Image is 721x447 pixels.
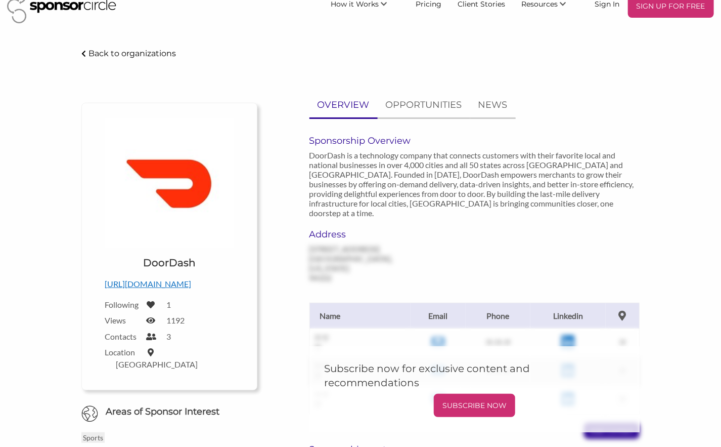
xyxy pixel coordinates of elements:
label: Contacts [105,332,140,341]
h5: Subscribe now for exclusive content and recommendations [325,361,625,390]
p: NEWS [478,98,508,112]
label: Location [105,347,140,357]
th: Phone [466,303,530,329]
h6: Sponsorship Overview [309,135,640,146]
p: OPPORTUNITIES [386,98,462,112]
th: Name [309,303,411,329]
label: 3 [166,332,171,341]
th: Email [411,303,466,329]
img: DoorDash Logo [105,118,234,248]
h6: Address [309,229,410,240]
img: Globe Icon [81,405,98,422]
p: [URL][DOMAIN_NAME] [105,277,234,291]
th: Linkedin [530,303,606,329]
label: Views [105,315,140,325]
label: 1 [166,300,171,309]
label: 1192 [166,315,185,325]
p: DoorDash is a technology company that connects customers with their favorite local and national b... [309,150,640,218]
a: SUBSCRIBE NOW [325,394,625,417]
h1: DoorDash [143,256,196,270]
p: SUBSCRIBE NOW [438,398,511,413]
p: OVERVIEW [318,98,370,112]
label: Following [105,300,140,309]
p: Sports [81,432,105,443]
p: Back to organizations [88,49,176,58]
label: [GEOGRAPHIC_DATA] [116,359,198,369]
h6: Areas of Sponsor Interest [74,405,265,418]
